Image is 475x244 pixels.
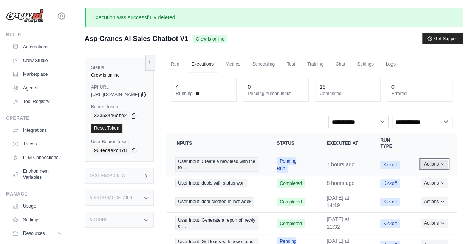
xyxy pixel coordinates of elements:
[91,146,130,155] code: 964edae2c478
[91,111,130,120] code: 323534e6cfe2
[331,56,350,72] a: Chat
[9,82,66,94] a: Agents
[9,138,66,150] a: Traces
[175,179,258,187] a: View execution details for User Input
[166,56,184,72] a: Run
[380,219,400,228] span: Kickoff
[175,216,258,230] a: View execution details for User Input
[85,8,463,27] p: Execution was successfully deleted.
[9,41,66,53] a: Automations
[277,198,305,206] span: Completed
[9,165,66,183] a: Environment Variables
[422,33,463,44] button: Get Support
[277,157,296,173] span: Pending Run
[421,219,448,228] button: Actions for execution
[85,33,188,44] span: Asp Cranes Ai Sales Chatbot V1
[6,9,44,23] img: Logo
[268,133,317,154] th: Status
[91,72,147,78] div: Crew is online
[9,200,66,212] a: Usage
[317,133,371,154] th: Executed at
[175,197,258,206] a: View execution details for User Input
[175,157,258,172] span: User Input: Create a new lead with the fo…
[248,91,303,97] dt: Pending human input
[9,227,66,239] button: Resources
[90,217,108,222] h3: Actions
[90,174,125,178] h3: Test Endpoints
[353,56,378,72] a: Settings
[303,56,328,72] a: Training
[320,83,326,91] div: 16
[90,196,132,200] h3: Additional Details
[176,91,193,97] span: Running
[9,95,66,108] a: Tool Registry
[248,56,279,72] a: Scheduling
[380,161,400,169] span: Kickoff
[91,84,147,90] label: API URL
[9,214,66,226] a: Settings
[6,191,66,197] div: Manage
[421,178,448,188] button: Actions for execution
[9,124,66,136] a: Integrations
[175,179,247,187] span: User Input: deals with status won
[320,91,376,97] dt: Completed
[187,56,218,72] a: Executions
[91,124,122,133] a: Reset Token
[91,104,147,110] label: Bearer Token
[380,198,400,206] span: Kickoff
[421,160,448,169] button: Actions for execution
[9,68,66,80] a: Marketplace
[381,56,400,72] a: Logs
[277,179,305,188] span: Completed
[326,195,349,208] time: September 1, 2025 at 14:19 IST
[91,139,147,145] label: User Bearer Token
[6,32,66,38] div: Build
[175,216,258,230] span: User Input: Generate a report of newly cr…
[248,83,251,91] div: 0
[326,216,349,230] time: September 1, 2025 at 11:32 IST
[391,83,395,91] div: 0
[277,219,305,228] span: Completed
[282,56,300,72] a: Test
[23,230,45,236] span: Resources
[6,115,66,121] div: Operate
[9,152,66,164] a: LLM Connections
[166,133,268,154] th: Inputs
[193,35,227,43] span: Crew is online
[176,83,179,91] div: 4
[421,197,448,206] button: Actions for execution
[9,55,66,67] a: Crew Studio
[326,161,354,167] time: September 2, 2025 at 10:43 IST
[221,56,245,72] a: Metrics
[380,179,400,188] span: Kickoff
[175,197,254,206] span: User Input: deal created in last week
[91,92,139,98] span: [URL][DOMAIN_NAME]
[175,157,258,172] a: View execution details for User Input
[371,133,412,154] th: Run Type
[91,64,147,70] label: Status
[391,91,447,97] dt: Errored
[326,180,354,186] time: September 2, 2025 at 09:47 IST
